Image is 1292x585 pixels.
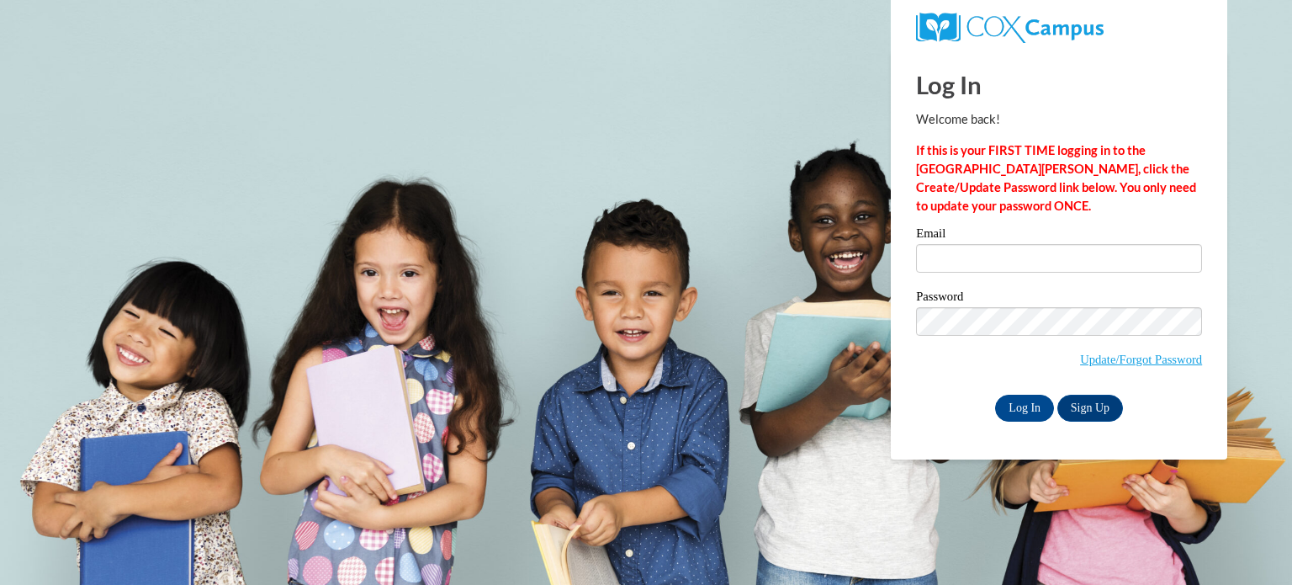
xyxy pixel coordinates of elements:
[1057,395,1123,422] a: Sign Up
[916,67,1202,102] h1: Log In
[1080,353,1202,366] a: Update/Forgot Password
[916,143,1196,213] strong: If this is your FIRST TIME logging in to the [GEOGRAPHIC_DATA][PERSON_NAME], click the Create/Upd...
[916,110,1202,129] p: Welcome back!
[916,13,1104,43] img: COX Campus
[995,395,1054,422] input: Log In
[916,227,1202,244] label: Email
[916,290,1202,307] label: Password
[916,19,1104,34] a: COX Campus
